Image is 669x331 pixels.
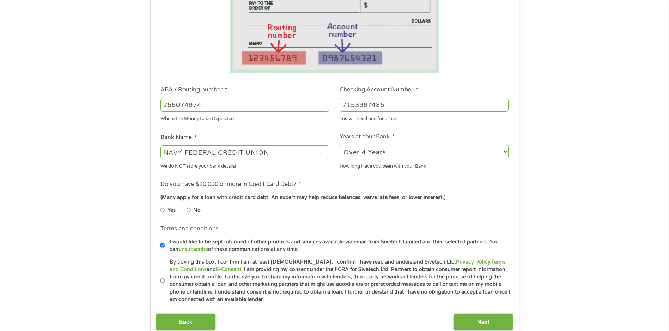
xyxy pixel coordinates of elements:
[340,160,509,170] div: How long Have you been with your Bank
[160,134,197,141] label: Bank Name
[160,181,301,188] label: Do you have $10,000 or more in Credit Card Debt?
[160,194,508,201] div: (Many apply for a loan with credit card debt. An expert may help reduce balances, waive late fees...
[453,313,513,331] input: Next
[340,86,418,94] label: Checking Account Number
[340,113,509,122] div: You will need one for a loan.
[216,266,241,272] a: E-Consent
[160,225,219,233] label: Terms and conditions
[193,206,201,214] label: No
[170,259,506,272] a: Terms and Conditions
[156,313,216,331] input: Back
[456,259,490,265] a: Privacy Policy
[165,258,511,303] label: By ticking this box, I confirm I am at least [DEMOGRAPHIC_DATA]. I confirm I have read and unders...
[165,238,511,253] label: I would like to be kept informed of other products and services available via email from Sivetech...
[340,133,395,140] label: Years at Your Bank
[160,160,329,170] div: We do NOT store your bank details!
[178,246,208,252] a: unsubscribe
[168,206,176,214] label: Yes
[160,113,329,122] div: Where the Money to be Deposited
[160,98,329,112] input: 263177916
[160,86,227,94] label: ABA / Routing number
[340,98,509,112] input: 345634636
